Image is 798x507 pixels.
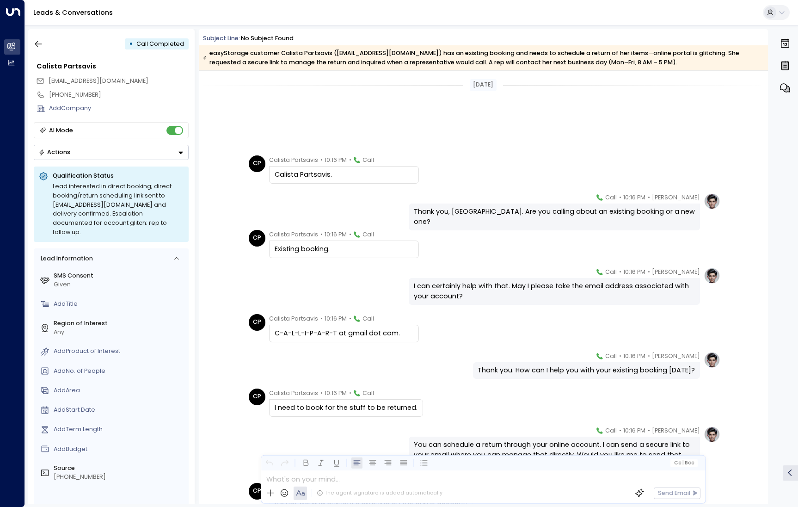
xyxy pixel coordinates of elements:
[674,460,694,466] span: Cc Bcc
[34,145,189,160] button: Actions
[704,193,720,210] img: profile-logo.png
[652,267,700,277] span: [PERSON_NAME]
[249,483,265,500] div: CP
[54,319,185,328] label: Region of Interest
[414,207,695,227] div: Thank you, [GEOGRAPHIC_DATA]. Are you calling about an existing booking or a new one?
[54,386,185,395] div: AddArea
[414,281,695,301] div: I can certainly help with that. May I please take the email address associated with your account?
[54,347,185,356] div: AddProduct of Interest
[349,314,351,323] span: •
[317,489,442,497] div: The agent signature is added automatically
[623,193,645,202] span: 10:16 PM
[269,389,318,398] span: Calista Partsavis
[54,464,185,473] label: Source
[652,426,700,435] span: [PERSON_NAME]
[275,328,413,339] div: C-A-L-L-I-P-A-R-T at gmail dot com.
[249,155,265,172] div: CP
[362,389,374,398] span: Call
[54,406,185,414] div: AddStart Date
[652,193,700,202] span: [PERSON_NAME]
[605,352,617,361] span: Call
[269,230,318,239] span: Calista Partsavis
[33,8,113,17] a: Leads & Conversations
[54,272,185,280] label: SMS Consent
[623,352,645,361] span: 10:16 PM
[320,155,323,165] span: •
[136,40,184,48] span: Call Completed
[320,389,323,398] span: •
[37,254,92,263] div: Lead Information
[49,77,148,85] span: [EMAIL_ADDRESS][DOMAIN_NAME]
[275,244,413,254] div: Existing booking.
[670,459,698,467] button: Cc|Bcc
[264,458,275,469] button: Undo
[49,77,148,86] span: callipart@gmail.com
[652,352,700,361] span: [PERSON_NAME]
[619,193,621,202] span: •
[362,155,374,165] span: Call
[325,155,347,165] span: 10:16 PM
[54,328,185,337] div: Any
[349,389,351,398] span: •
[325,389,347,398] span: 10:16 PM
[54,425,185,434] div: AddTerm Length
[275,170,413,180] div: Calista Partsavis.
[619,352,621,361] span: •
[648,267,650,277] span: •
[54,280,185,289] div: Given
[49,104,189,113] div: AddCompany
[325,314,347,323] span: 10:16 PM
[241,34,294,43] div: No subject found
[704,267,720,284] img: profile-logo.png
[648,193,650,202] span: •
[320,314,323,323] span: •
[53,182,184,237] div: Lead interested in direct booking; direct booking/return scheduling link sent to [EMAIL_ADDRESS][...
[682,460,684,466] span: |
[478,365,695,376] div: Thank you. How can I help you with your existing booking [DATE]?
[320,230,323,239] span: •
[605,426,617,435] span: Call
[619,267,621,277] span: •
[362,230,374,239] span: Call
[49,91,189,99] div: [PHONE_NUMBER]
[38,148,70,156] div: Actions
[619,426,621,435] span: •
[648,352,650,361] span: •
[605,193,617,202] span: Call
[623,426,645,435] span: 10:16 PM
[129,37,133,51] div: •
[623,267,645,277] span: 10:16 PM
[249,314,265,331] div: CP
[249,389,265,405] div: CP
[704,352,720,368] img: profile-logo.png
[349,155,351,165] span: •
[325,230,347,239] span: 10:16 PM
[470,79,497,91] div: [DATE]
[34,145,189,160] div: Button group with a nested menu
[203,34,240,42] span: Subject Line:
[53,172,184,180] p: Qualification Status
[54,300,185,309] div: AddTitle
[704,426,720,443] img: profile-logo.png
[279,458,291,469] button: Redo
[269,155,318,165] span: Calista Partsavis
[54,445,185,454] div: AddBudget
[414,440,695,470] div: You can schedule a return through your online account. I can send a secure link to your email whe...
[349,230,351,239] span: •
[275,403,417,413] div: I need to book for the stuff to be returned.
[362,314,374,323] span: Call
[249,230,265,247] div: CP
[37,62,189,72] div: Calista Partsavis
[49,126,73,135] div: AI Mode
[269,314,318,323] span: Calista Partsavis
[605,267,617,277] span: Call
[203,49,763,67] div: easyStorage customer Calista Partsavis ([EMAIL_ADDRESS][DOMAIN_NAME]) has an existing booking and...
[648,426,650,435] span: •
[54,473,185,482] div: [PHONE_NUMBER]
[54,367,185,376] div: AddNo. of People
